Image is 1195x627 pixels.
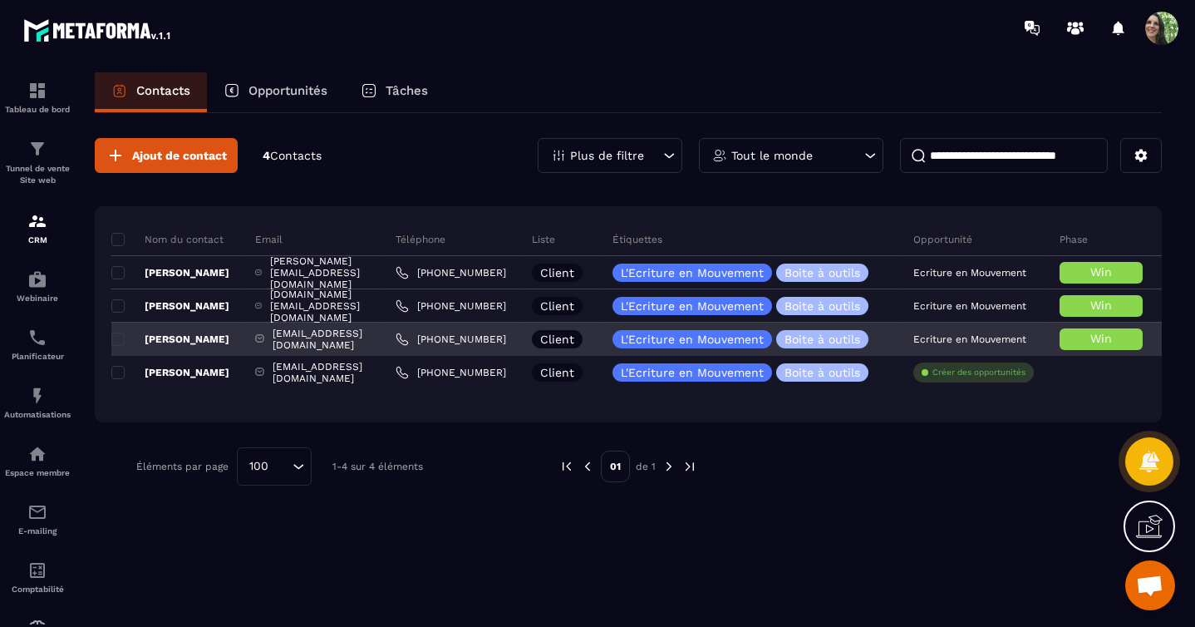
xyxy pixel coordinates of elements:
a: Contacts [95,72,207,112]
a: Opportunités [207,72,344,112]
p: de 1 [636,460,656,473]
span: Win [1090,265,1112,279]
p: Comptabilité [4,585,71,594]
p: Email [255,233,283,246]
p: [PERSON_NAME] [111,366,229,379]
p: [PERSON_NAME] [111,333,229,346]
p: Espace membre [4,468,71,477]
a: automationsautomationsAutomatisations [4,373,71,432]
img: formation [27,211,47,231]
p: Automatisations [4,410,71,419]
p: Contacts [136,83,190,98]
p: L'Ecriture en Mouvement [621,333,764,345]
input: Search for option [274,457,288,476]
span: 100 [243,457,274,476]
p: L'Ecriture en Mouvement [621,300,764,312]
p: Phase [1060,233,1088,246]
p: L'Ecriture en Mouvement [621,367,764,378]
p: Nom du contact [111,233,224,246]
p: Étiquettes [612,233,662,246]
a: formationformationCRM [4,199,71,257]
p: Ecriture en Mouvement [913,267,1026,279]
p: Tâches [386,83,428,98]
img: next [682,459,697,474]
a: automationsautomationsEspace membre [4,432,71,490]
span: Ajout de contact [132,147,227,164]
img: email [27,502,47,522]
p: Client [540,333,574,345]
div: Search for option [237,447,312,486]
p: Client [540,267,574,279]
p: CRM [4,235,71,244]
p: Tout le monde [731,150,813,161]
img: formation [27,81,47,101]
p: 4 [263,148,322,164]
a: [PHONE_NUMBER] [396,333,506,346]
span: Contacts [270,149,322,162]
p: Client [540,367,574,378]
p: Webinaire [4,294,71,303]
p: Opportunité [913,233,972,246]
a: Tâches [344,72,445,112]
p: Planificateur [4,352,71,361]
a: formationformationTableau de bord [4,68,71,126]
img: next [661,459,676,474]
p: Téléphone [396,233,445,246]
img: prev [580,459,595,474]
a: automationsautomationsWebinaire [4,257,71,315]
p: 1-4 sur 4 éléments [332,461,423,472]
p: Ecriture en Mouvement [913,333,1026,345]
p: Liste [532,233,555,246]
p: L'Ecriture en Mouvement [621,267,764,279]
p: Boite à outils [784,300,860,312]
a: [PHONE_NUMBER] [396,299,506,313]
p: E-mailing [4,526,71,536]
p: [PERSON_NAME] [111,299,229,313]
img: logo [23,15,173,45]
a: schedulerschedulerPlanificateur [4,315,71,373]
p: 01 [601,451,630,482]
p: Créer des opportunités [932,367,1025,378]
img: automations [27,386,47,406]
p: Éléments par page [136,461,229,472]
img: prev [559,459,574,474]
p: Opportunités [248,83,327,98]
p: Ecriture en Mouvement [913,300,1026,312]
img: scheduler [27,328,47,348]
img: automations [27,269,47,289]
p: Boite à outils [784,333,860,345]
p: Tunnel de vente Site web [4,163,71,186]
img: accountant [27,560,47,580]
a: emailemailE-mailing [4,490,71,548]
a: [PHONE_NUMBER] [396,366,506,379]
p: [PERSON_NAME] [111,266,229,279]
span: Win [1090,299,1112,312]
p: Client [540,300,574,312]
button: Ajout de contact [95,138,238,173]
a: formationformationTunnel de vente Site web [4,126,71,199]
img: automations [27,444,47,464]
p: Tableau de bord [4,105,71,114]
span: Win [1090,332,1112,345]
a: accountantaccountantComptabilité [4,548,71,606]
img: formation [27,139,47,159]
div: Ouvrir le chat [1125,560,1175,610]
p: Plus de filtre [570,150,644,161]
p: Boite à outils [784,367,860,378]
a: [PHONE_NUMBER] [396,266,506,279]
p: Boite à outils [784,267,860,279]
